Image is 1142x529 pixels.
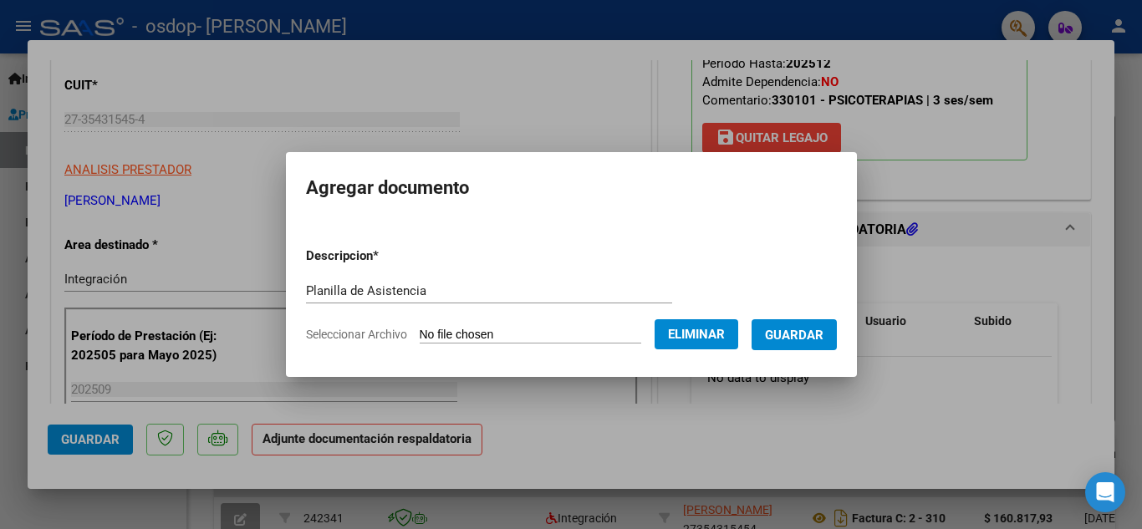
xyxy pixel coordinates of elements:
[306,247,466,266] p: Descripcion
[1085,472,1125,512] div: Open Intercom Messenger
[765,328,823,343] span: Guardar
[655,319,738,349] button: Eliminar
[752,319,837,350] button: Guardar
[306,172,837,204] h2: Agregar documento
[668,327,725,342] span: Eliminar
[306,328,407,341] span: Seleccionar Archivo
